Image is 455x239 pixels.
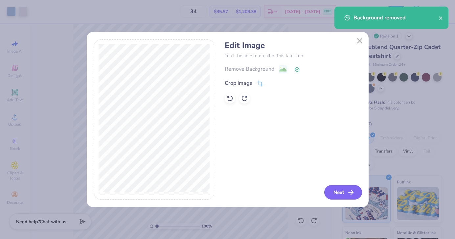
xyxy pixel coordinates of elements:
p: You’ll be able to do all of this later too. [225,52,361,59]
button: Close [353,35,366,47]
button: Next [324,185,362,200]
div: Crop Image [225,79,253,87]
button: close [439,14,443,22]
div: Background removed [353,14,439,22]
h4: Edit Image [225,41,361,50]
